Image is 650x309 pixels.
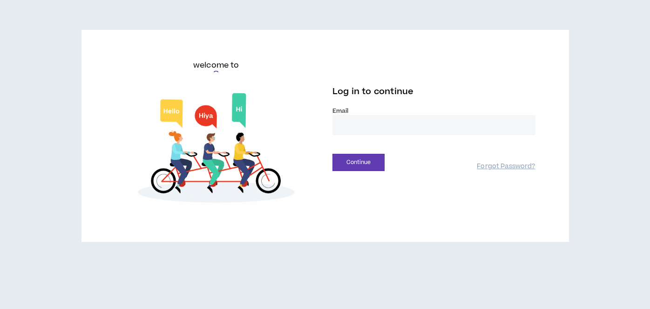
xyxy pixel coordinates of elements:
button: Continue [332,154,385,171]
span: Log in to continue [332,86,413,97]
img: Welcome to Wripple [115,87,318,212]
h6: welcome to [193,60,239,71]
a: Forgot Password? [477,162,535,171]
label: Email [332,107,535,115]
